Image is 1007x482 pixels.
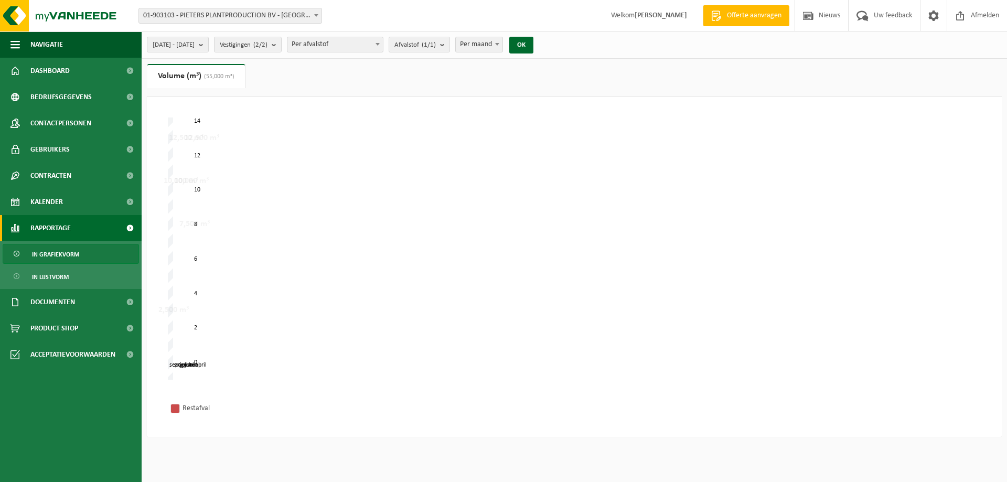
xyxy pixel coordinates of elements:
[455,37,503,52] span: Per maand
[422,41,436,48] count: (1/1)
[147,37,209,52] button: [DATE] - [DATE]
[635,12,687,19] strong: [PERSON_NAME]
[394,37,436,53] span: Afvalstof
[3,266,139,286] a: In lijstvorm
[30,58,70,84] span: Dashboard
[32,267,69,287] span: In lijstvorm
[509,37,533,53] button: OK
[147,64,245,88] a: Volume (m³)
[201,73,234,80] span: (55,000 m³)
[161,176,201,186] div: 10,000 m³
[30,136,70,163] span: Gebruikers
[153,37,195,53] span: [DATE] - [DATE]
[30,84,92,110] span: Bedrijfsgegevens
[166,133,206,143] div: 12,500 m³
[287,37,383,52] span: Per afvalstof
[32,244,79,264] span: In grafiekvorm
[138,8,322,24] span: 01-903103 - PIETERS PLANTPRODUCTION BV - OOSTNIEUWKERKE
[156,305,191,315] div: 2,500 m³
[139,8,322,23] span: 01-903103 - PIETERS PLANTPRODUCTION BV - OOSTNIEUWKERKE
[30,215,71,241] span: Rapportage
[389,37,450,52] button: Afvalstof(1/1)
[30,289,75,315] span: Documenten
[703,5,789,26] a: Offerte aanvragen
[30,163,71,189] span: Contracten
[183,402,319,415] div: Restafval
[3,244,139,264] a: In grafiekvorm
[30,110,91,136] span: Contactpersonen
[30,341,115,368] span: Acceptatievoorwaarden
[724,10,784,21] span: Offerte aanvragen
[30,315,78,341] span: Product Shop
[253,41,267,48] count: (2/2)
[30,31,63,58] span: Navigatie
[220,37,267,53] span: Vestigingen
[214,37,282,52] button: Vestigingen(2/2)
[30,189,63,215] span: Kalender
[456,37,502,52] span: Per maand
[177,219,212,229] div: 7,500 m³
